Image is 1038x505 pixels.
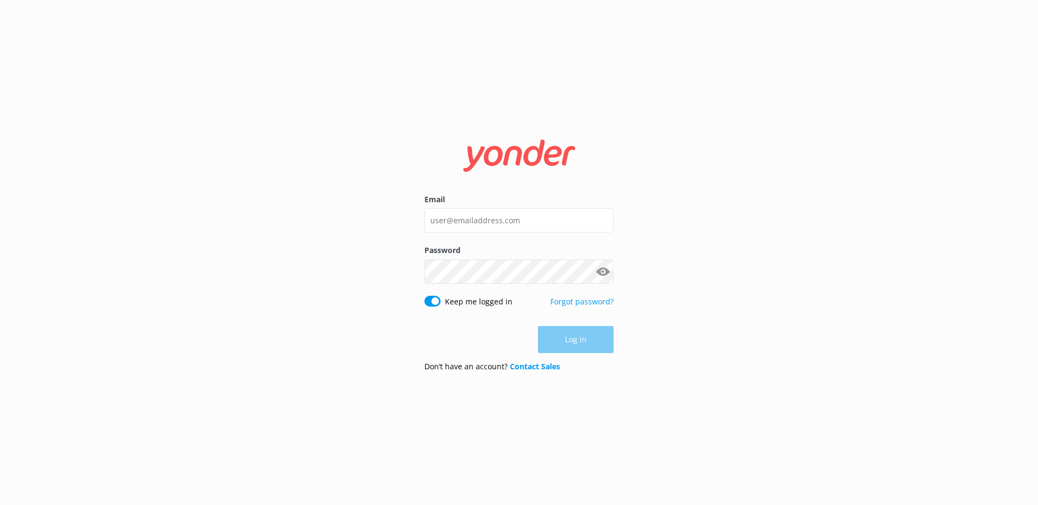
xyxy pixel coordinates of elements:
[424,244,614,256] label: Password
[550,296,614,307] a: Forgot password?
[424,194,614,205] label: Email
[445,296,513,308] label: Keep me logged in
[424,361,560,373] p: Don’t have an account?
[510,361,560,371] a: Contact Sales
[592,261,614,282] button: Show password
[424,208,614,232] input: user@emailaddress.com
